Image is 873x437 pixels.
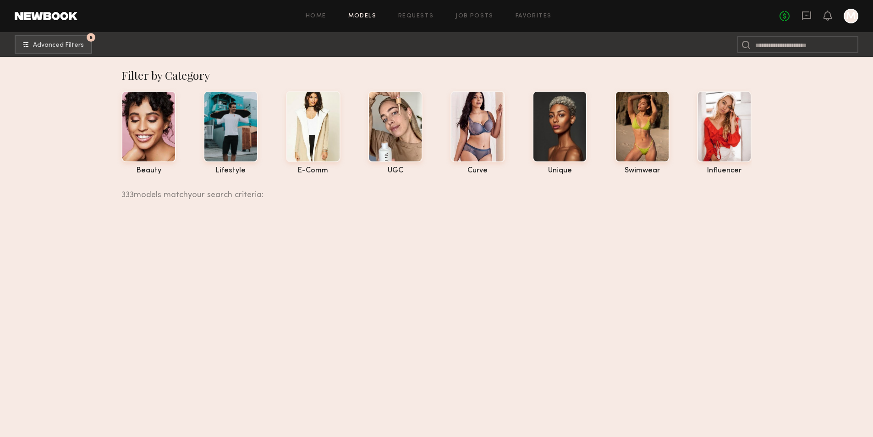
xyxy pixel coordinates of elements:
[203,167,258,175] div: lifestyle
[533,167,587,175] div: unique
[15,35,92,54] button: 8Advanced Filters
[844,9,858,23] a: M
[306,13,326,19] a: Home
[456,13,494,19] a: Job Posts
[286,167,340,175] div: e-comm
[121,167,176,175] div: beauty
[516,13,552,19] a: Favorites
[615,167,670,175] div: swimwear
[368,167,423,175] div: UGC
[89,35,93,39] span: 8
[398,13,434,19] a: Requests
[697,167,752,175] div: influencer
[348,13,376,19] a: Models
[450,167,505,175] div: curve
[121,180,744,199] div: 333 models match your search criteria:
[33,42,84,49] span: Advanced Filters
[121,68,752,83] div: Filter by Category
